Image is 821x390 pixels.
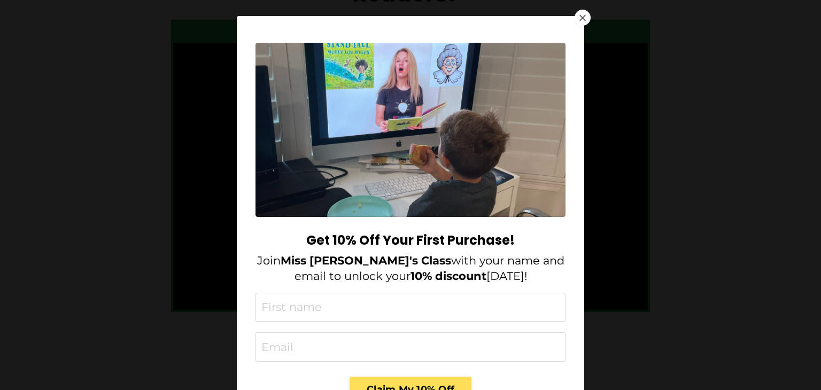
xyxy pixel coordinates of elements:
[410,269,486,283] strong: 10% discount
[255,332,566,362] input: Email
[281,254,451,267] strong: Miss [PERSON_NAME]'s Class
[255,293,566,322] input: First name
[255,253,566,284] p: Join with your name and email to unlock your [DATE]!
[306,231,515,249] strong: Get 10% Off Your First Purchase!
